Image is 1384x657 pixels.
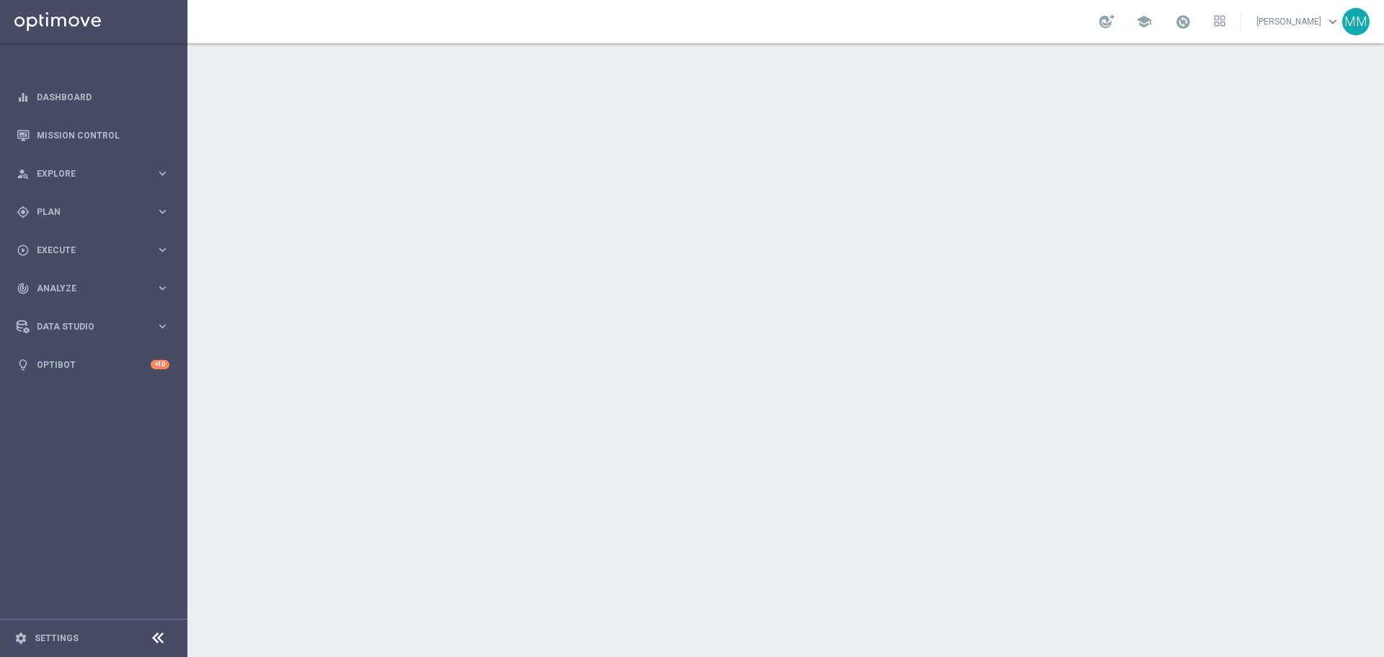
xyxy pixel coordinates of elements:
[17,320,156,333] div: Data Studio
[37,78,169,116] a: Dashboard
[16,92,170,103] button: equalizer Dashboard
[17,244,156,257] div: Execute
[16,321,170,332] button: Data Studio keyboard_arrow_right
[17,358,30,371] i: lightbulb
[1255,11,1342,32] a: [PERSON_NAME]keyboard_arrow_down
[16,244,170,256] button: play_circle_outline Execute keyboard_arrow_right
[37,208,156,216] span: Plan
[17,244,30,257] i: play_circle_outline
[17,167,30,180] i: person_search
[156,205,169,219] i: keyboard_arrow_right
[1342,8,1370,35] div: MM
[156,319,169,333] i: keyboard_arrow_right
[37,345,151,384] a: Optibot
[17,116,169,154] div: Mission Control
[16,206,170,218] button: gps_fixed Plan keyboard_arrow_right
[16,168,170,180] button: person_search Explore keyboard_arrow_right
[35,634,79,643] a: Settings
[151,360,169,369] div: +10
[156,167,169,180] i: keyboard_arrow_right
[17,167,156,180] div: Explore
[37,116,169,154] a: Mission Control
[17,282,156,295] div: Analyze
[37,246,156,255] span: Execute
[17,206,30,219] i: gps_fixed
[37,322,156,331] span: Data Studio
[17,282,30,295] i: track_changes
[16,130,170,141] button: Mission Control
[156,243,169,257] i: keyboard_arrow_right
[14,632,27,645] i: settings
[1136,14,1152,30] span: school
[16,283,170,294] button: track_changes Analyze keyboard_arrow_right
[37,284,156,293] span: Analyze
[37,169,156,178] span: Explore
[16,359,170,371] button: lightbulb Optibot +10
[1325,14,1341,30] span: keyboard_arrow_down
[17,345,169,384] div: Optibot
[17,206,156,219] div: Plan
[17,91,30,104] i: equalizer
[156,281,169,295] i: keyboard_arrow_right
[17,78,169,116] div: Dashboard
